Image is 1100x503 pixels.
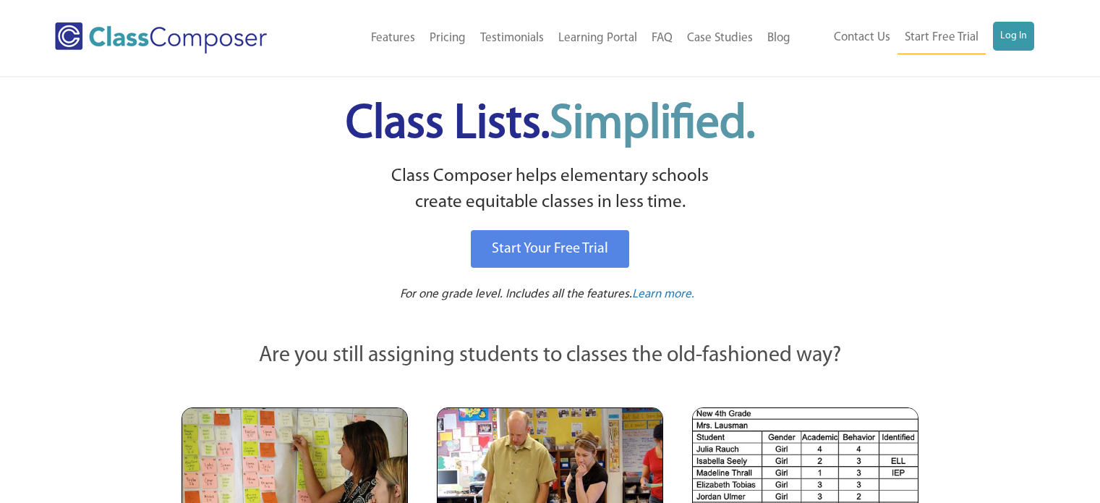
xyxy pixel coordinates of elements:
a: Pricing [422,22,473,54]
a: Start Free Trial [898,22,986,54]
a: Log In [993,22,1034,51]
nav: Header Menu [798,22,1034,54]
a: Learn more. [632,286,694,304]
span: Class Lists. [346,101,755,148]
span: For one grade level. Includes all the features. [400,288,632,300]
p: Are you still assigning students to classes the old-fashioned way? [182,340,919,372]
span: Learn more. [632,288,694,300]
a: Contact Us [827,22,898,54]
a: FAQ [644,22,680,54]
p: Class Composer helps elementary schools create equitable classes in less time. [179,164,921,216]
a: Features [364,22,422,54]
a: Blog [760,22,798,54]
img: Class Composer [55,22,267,54]
a: Case Studies [680,22,760,54]
a: Learning Portal [551,22,644,54]
span: Simplified. [550,101,755,148]
span: Start Your Free Trial [492,242,608,256]
nav: Header Menu [313,22,797,54]
a: Testimonials [473,22,551,54]
a: Start Your Free Trial [471,230,629,268]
